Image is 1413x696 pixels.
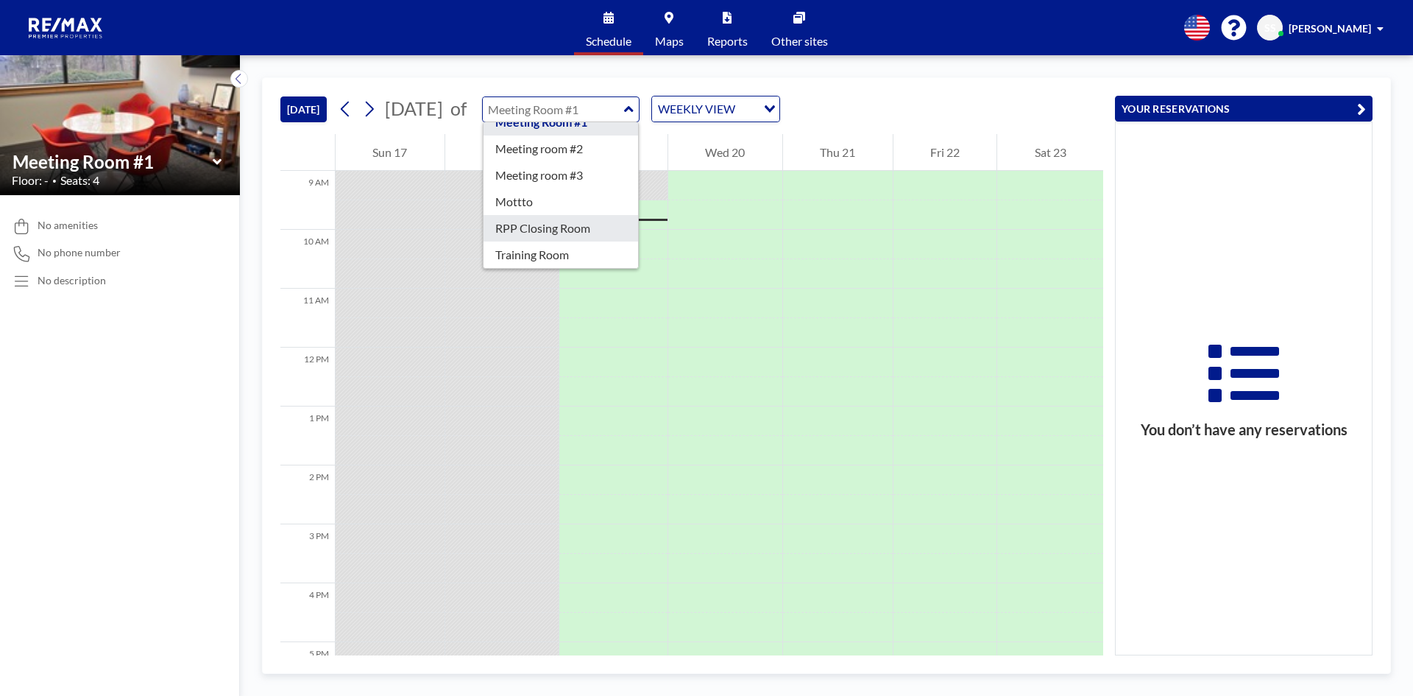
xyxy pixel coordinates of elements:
span: Other sites [771,35,828,47]
div: 12 PM [280,348,335,407]
img: organization-logo [24,13,109,43]
input: Meeting Room #1 [13,151,213,172]
span: Seats: 4 [60,173,99,188]
button: [DATE] [280,96,327,122]
div: 3 PM [280,524,335,583]
div: 2 PM [280,465,335,524]
span: • [52,176,57,186]
div: Sat 23 [997,134,1103,171]
span: WEEKLY VIEW [655,99,738,119]
div: Mottto [484,189,639,215]
span: Maps [655,35,684,47]
div: 11 AM [280,289,335,348]
span: [DATE] [385,97,443,119]
div: Mon 18 [445,134,559,171]
div: 9 AM [280,171,335,230]
div: Meeting Room #1 [484,109,639,136]
div: Thu 21 [783,134,893,171]
div: Sun 17 [336,134,445,171]
button: YOUR RESERVATIONS [1115,96,1373,122]
div: Meeting room #3 [484,162,639,189]
div: Meeting room #2 [484,136,639,162]
div: Search for option [652,96,779,122]
span: of [450,97,467,120]
span: Schedule [586,35,631,47]
span: Floor: - [12,173,49,188]
input: Meeting Room #1 [483,97,624,122]
div: 1 PM [280,407,335,465]
div: No description [38,274,106,287]
span: SS [1264,21,1276,35]
span: No phone number [38,246,121,259]
div: Training Room [484,242,639,268]
div: 10 AM [280,230,335,289]
div: 4 PM [280,583,335,642]
span: [PERSON_NAME] [1289,22,1371,35]
span: Reports [707,35,748,47]
h3: You don’t have any reservations [1116,421,1372,439]
div: RPP Closing Room [484,215,639,242]
div: Wed 20 [668,134,782,171]
input: Search for option [740,99,755,119]
span: No amenities [38,219,98,232]
div: Fri 22 [893,134,997,171]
